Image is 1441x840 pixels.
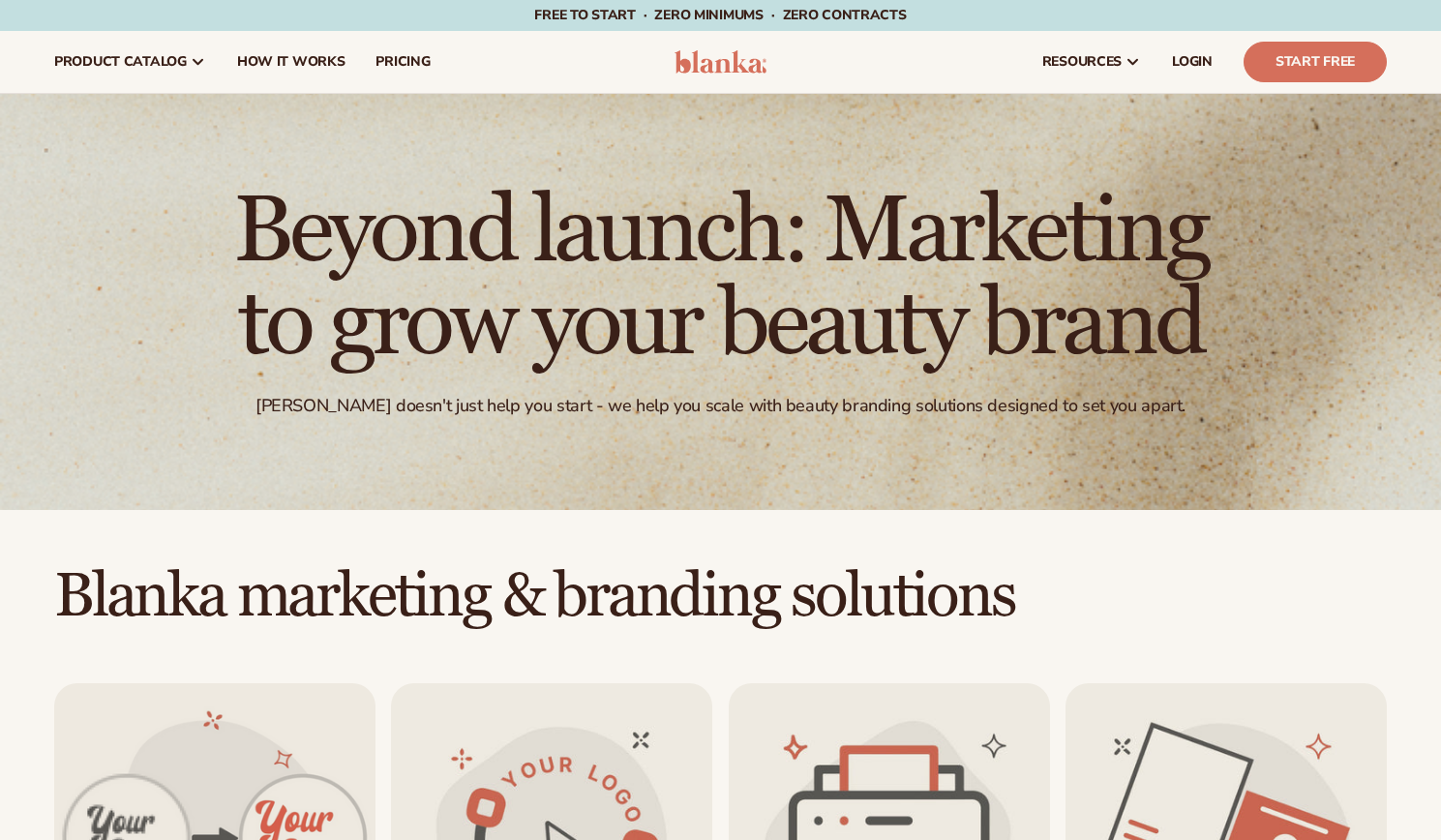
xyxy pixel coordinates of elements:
[1156,31,1228,93] a: LOGIN
[54,54,187,70] span: product catalog
[375,54,430,70] span: pricing
[1042,54,1122,70] span: resources
[1027,31,1156,93] a: resources
[237,54,345,70] span: How It Works
[1172,54,1213,70] span: LOGIN
[39,31,222,93] a: product catalog
[189,186,1253,372] h1: Beyond launch: Marketing to grow your beauty brand
[1244,42,1387,82] a: Start Free
[675,50,766,74] img: logo
[222,31,361,93] a: How It Works
[360,31,445,93] a: pricing
[534,6,906,24] span: Free to start · ZERO minimums · ZERO contracts
[255,395,1186,417] div: [PERSON_NAME] doesn't just help you start - we help you scale with beauty branding solutions desi...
